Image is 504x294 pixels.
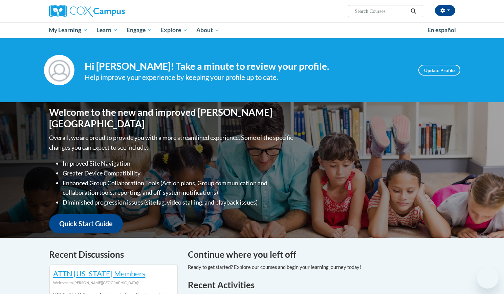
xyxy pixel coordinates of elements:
[49,133,294,152] p: Overall, we are proud to provide you with a more streamlined experience. Some of the specific cha...
[85,61,408,72] h4: Hi [PERSON_NAME]! Take a minute to review your profile.
[49,107,294,129] h1: Welcome to the new and improved [PERSON_NAME][GEOGRAPHIC_DATA]
[49,214,123,233] a: Quick Start Guide
[39,22,465,38] div: Main menu
[92,22,122,38] a: Learn
[354,7,408,15] input: Search Courses
[49,248,178,261] h4: Recent Discussions
[418,65,460,76] a: Update Profile
[477,267,499,289] iframe: Button to launch messaging window
[63,159,294,168] li: Improved Site Navigation
[63,168,294,178] li: Greater Device Compatibility
[49,26,88,34] span: My Learning
[49,5,125,17] img: Cox Campus
[96,26,118,34] span: Learn
[160,26,188,34] span: Explore
[196,26,219,34] span: About
[423,23,460,37] a: En español
[122,22,156,38] a: Engage
[53,269,146,278] a: ATTN [US_STATE] Members
[428,26,456,34] span: En español
[85,72,408,83] div: Help improve your experience by keeping your profile up to date.
[192,22,224,38] a: About
[44,55,74,85] img: Profile Image
[156,22,192,38] a: Explore
[53,279,174,287] div: Welcome to [PERSON_NAME][GEOGRAPHIC_DATA]!
[188,248,455,261] h4: Continue where you left off
[435,5,455,16] button: Account Settings
[49,5,178,17] a: Cox Campus
[408,7,418,15] button: Search
[63,197,294,207] li: Diminished progression issues (site lag, video stalling, and playback issues)
[127,26,152,34] span: Engage
[188,279,455,291] h1: Recent Activities
[63,178,294,198] li: Enhanced Group Collaboration Tools (Action plans, Group communication and collaboration tools, re...
[45,22,92,38] a: My Learning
